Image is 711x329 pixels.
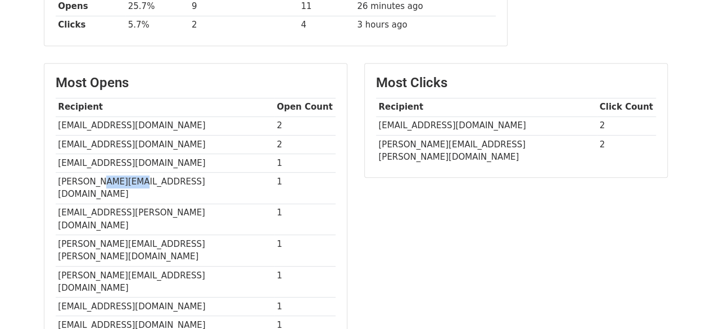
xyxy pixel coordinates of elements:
td: [EMAIL_ADDRESS][DOMAIN_NAME] [376,116,597,135]
iframe: Chat Widget [655,275,711,329]
td: 2 [274,135,336,154]
td: [EMAIL_ADDRESS][DOMAIN_NAME] [56,116,274,135]
td: [EMAIL_ADDRESS][PERSON_NAME][DOMAIN_NAME] [56,204,274,235]
td: 2 [274,116,336,135]
th: Open Count [274,98,336,116]
th: Click Count [597,98,656,116]
td: 3 hours ago [355,16,496,34]
td: 2 [189,16,298,34]
th: Recipient [56,98,274,116]
th: Recipient [376,98,597,116]
td: 1 [274,154,336,172]
td: 1 [274,235,336,267]
td: 4 [298,16,354,34]
td: [PERSON_NAME][EMAIL_ADDRESS][DOMAIN_NAME] [56,172,274,204]
td: [EMAIL_ADDRESS][DOMAIN_NAME] [56,154,274,172]
td: [EMAIL_ADDRESS][DOMAIN_NAME] [56,135,274,154]
td: [EMAIL_ADDRESS][DOMAIN_NAME] [56,298,274,316]
td: 2 [597,135,656,166]
h3: Most Clicks [376,75,656,91]
td: [PERSON_NAME][EMAIL_ADDRESS][PERSON_NAME][DOMAIN_NAME] [376,135,597,166]
td: 1 [274,266,336,298]
td: 1 [274,172,336,204]
td: 1 [274,204,336,235]
td: [PERSON_NAME][EMAIL_ADDRESS][DOMAIN_NAME] [56,266,274,298]
h3: Most Opens [56,75,336,91]
td: 1 [274,298,336,316]
td: 5.7% [125,16,189,34]
th: Clicks [56,16,125,34]
td: 2 [597,116,656,135]
td: [PERSON_NAME][EMAIL_ADDRESS][PERSON_NAME][DOMAIN_NAME] [56,235,274,267]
